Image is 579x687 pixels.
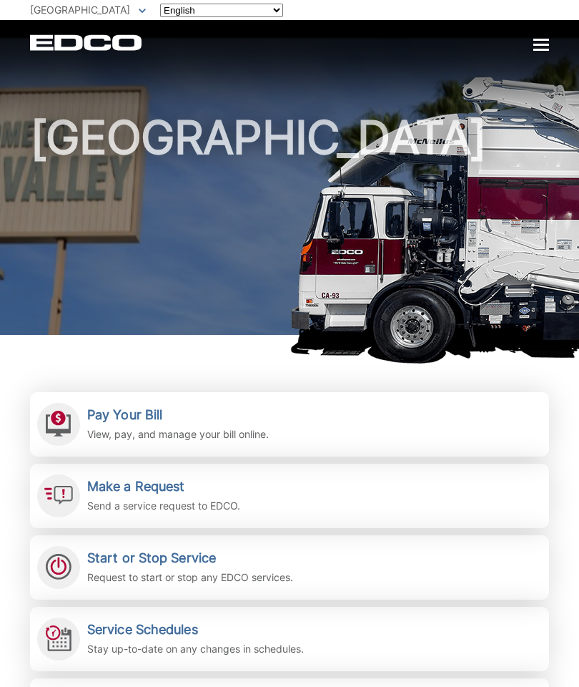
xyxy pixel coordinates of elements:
[30,392,549,457] a: Pay Your Bill View, pay, and manage your bill online.
[30,4,130,16] span: [GEOGRAPHIC_DATA]
[30,464,549,528] a: Make a Request Send a service request to EDCO.
[30,114,549,341] h1: [GEOGRAPHIC_DATA]
[87,407,269,423] h2: Pay Your Bill
[87,479,240,494] h2: Make a Request
[30,34,144,51] a: EDCD logo. Return to the homepage.
[87,641,304,657] p: Stay up-to-date on any changes in schedules.
[87,570,293,585] p: Request to start or stop any EDCO services.
[87,427,269,442] p: View, pay, and manage your bill online.
[30,607,549,671] a: Service Schedules Stay up-to-date on any changes in schedules.
[160,4,283,17] select: Select a language
[87,550,293,566] h2: Start or Stop Service
[87,622,304,638] h2: Service Schedules
[87,498,240,514] p: Send a service request to EDCO.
